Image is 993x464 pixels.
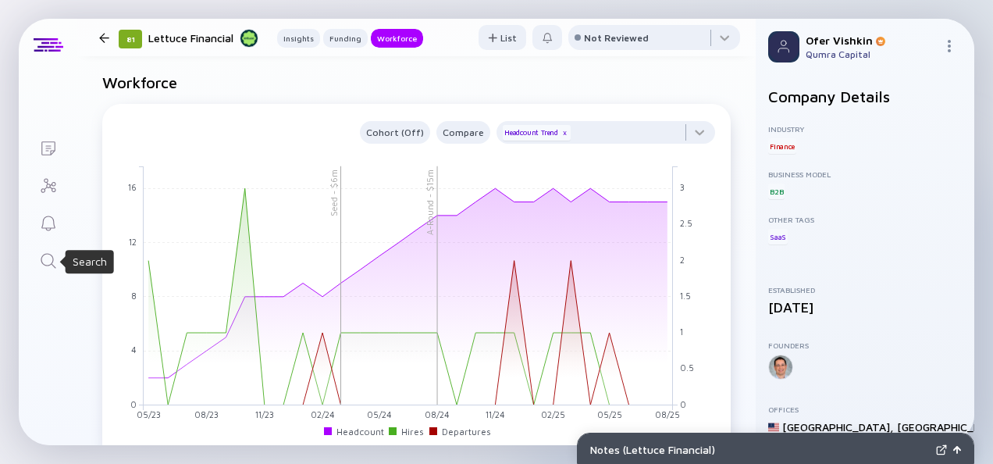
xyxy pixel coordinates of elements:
img: Profile Picture [768,31,799,62]
tspan: 0 [680,399,686,409]
a: Reminders [19,203,77,241]
div: Qumra Capital [806,48,937,60]
tspan: 0.5 [680,363,694,373]
div: Lettuce Financial [148,28,258,48]
button: Insights [277,29,320,48]
tspan: 3 [680,183,685,193]
button: Compare [436,121,490,144]
tspan: 11/24 [486,410,505,420]
div: Notes ( Lettuce Financial ) [590,443,930,456]
div: Founders [768,341,962,350]
div: Ofer Vishkin [806,34,937,47]
img: Open Notes [953,446,961,454]
div: Other Tags [768,215,962,224]
div: Compare [436,123,490,141]
tspan: 05/24 [367,410,392,420]
img: Expand Notes [936,444,947,455]
tspan: 08/25 [655,410,680,420]
tspan: 08/23 [194,410,219,420]
a: Investor Map [19,166,77,203]
div: Industry [768,124,962,134]
img: Menu [943,40,956,52]
div: Search [73,254,107,269]
div: x [560,128,569,137]
div: [DATE] [768,299,962,316]
tspan: 2 [680,255,685,265]
tspan: 02/25 [541,410,565,420]
tspan: 4 [131,345,137,355]
h2: Company Details [768,87,962,105]
div: SaaS [768,229,788,244]
tspan: 12 [129,237,137,247]
div: Funding [323,30,368,46]
tspan: 0 [130,399,137,409]
tspan: 02/24 [311,410,335,420]
tspan: 1.5 [680,291,691,301]
button: Cohort (Off) [360,121,430,144]
button: List [479,25,526,50]
tspan: 05/23 [137,410,161,420]
a: Search [19,241,77,278]
div: Offices [768,405,962,414]
button: Workforce [371,29,423,48]
tspan: 08/24 [425,410,450,420]
a: Lists [19,128,77,166]
div: Headcount Trend [503,125,571,141]
tspan: 1 [680,327,683,337]
div: Business Model [768,170,962,179]
tspan: 2.5 [680,219,692,229]
tspan: 16 [128,183,137,193]
img: United States Flag [768,422,779,433]
div: [GEOGRAPHIC_DATA] , [782,420,894,434]
div: Insights [277,30,320,46]
tspan: 8 [131,291,137,301]
button: Funding [323,29,368,48]
div: Finance [768,138,796,154]
h2: Workforce [102,73,731,91]
tspan: 05/25 [597,410,622,420]
div: Cohort (Off) [360,123,430,141]
tspan: 11/23 [255,410,274,420]
div: Not Reviewed [584,32,649,44]
div: 81 [119,30,142,48]
div: Established [768,285,962,294]
div: B2B [768,184,785,199]
div: Workforce [371,30,423,46]
div: List [479,26,526,50]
